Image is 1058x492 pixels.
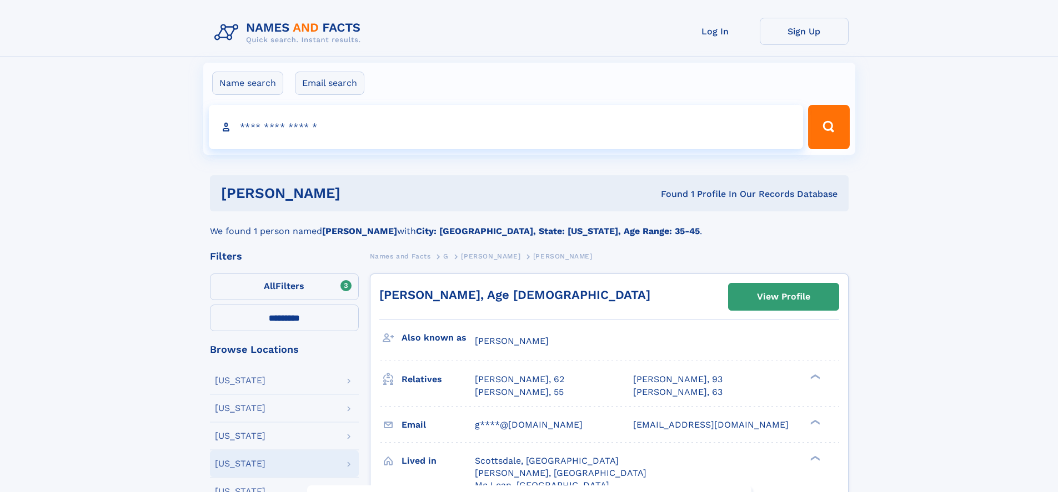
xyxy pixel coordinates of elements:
[210,251,359,261] div: Filters
[402,415,475,434] h3: Email
[533,252,593,260] span: [PERSON_NAME]
[443,252,449,260] span: G
[808,373,821,381] div: ❯
[475,480,609,490] span: Mc Lean, [GEOGRAPHIC_DATA]
[808,454,821,461] div: ❯
[729,283,839,310] a: View Profile
[295,72,364,95] label: Email search
[475,336,549,346] span: [PERSON_NAME]
[370,249,431,263] a: Names and Facts
[443,249,449,263] a: G
[210,18,370,48] img: Logo Names and Facts
[500,188,838,200] div: Found 1 Profile In Our Records Database
[808,418,821,425] div: ❯
[475,455,619,466] span: Scottsdale, [GEOGRAPHIC_DATA]
[808,105,849,149] button: Search Button
[402,328,475,347] h3: Also known as
[210,273,359,300] label: Filters
[209,105,804,149] input: search input
[210,344,359,354] div: Browse Locations
[215,404,265,413] div: [US_STATE]
[475,468,646,478] span: [PERSON_NAME], [GEOGRAPHIC_DATA]
[402,370,475,389] h3: Relatives
[264,281,275,291] span: All
[215,459,265,468] div: [US_STATE]
[475,386,564,398] a: [PERSON_NAME], 55
[322,226,397,236] b: [PERSON_NAME]
[633,386,723,398] a: [PERSON_NAME], 63
[633,373,723,386] a: [PERSON_NAME], 93
[461,252,520,260] span: [PERSON_NAME]
[402,452,475,470] h3: Lived in
[416,226,700,236] b: City: [GEOGRAPHIC_DATA], State: [US_STATE], Age Range: 35-45
[475,373,564,386] a: [PERSON_NAME], 62
[215,432,265,440] div: [US_STATE]
[760,18,849,45] a: Sign Up
[757,284,810,310] div: View Profile
[671,18,760,45] a: Log In
[210,211,849,238] div: We found 1 person named with .
[379,288,650,302] a: [PERSON_NAME], Age [DEMOGRAPHIC_DATA]
[461,249,520,263] a: [PERSON_NAME]
[221,186,501,200] h1: [PERSON_NAME]
[633,419,789,430] span: [EMAIL_ADDRESS][DOMAIN_NAME]
[212,72,283,95] label: Name search
[215,376,265,385] div: [US_STATE]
